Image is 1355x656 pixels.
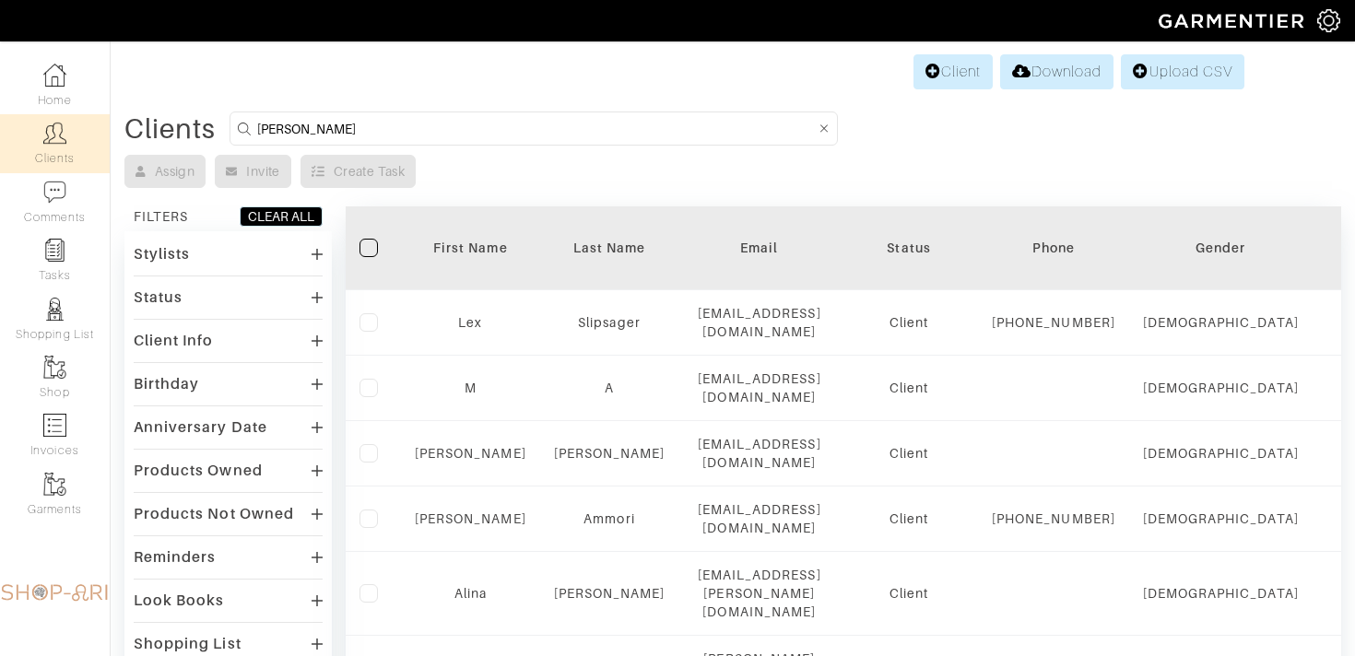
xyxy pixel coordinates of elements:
[692,369,826,406] div: [EMAIL_ADDRESS][DOMAIN_NAME]
[124,120,216,138] div: Clients
[692,435,826,472] div: [EMAIL_ADDRESS][DOMAIN_NAME]
[43,64,66,87] img: dashboard-icon-dbcd8f5a0b271acd01030246c82b418ddd0df26cd7fceb0bd07c9910d44c42f6.png
[134,207,188,226] div: FILTERS
[854,239,964,257] div: Status
[1143,239,1299,257] div: Gender
[43,414,66,437] img: orders-icon-0abe47150d42831381b5fb84f609e132dff9fe21cb692f30cb5eec754e2cba89.png
[134,592,225,610] div: Look Books
[578,315,640,330] a: Slipsager
[134,245,190,264] div: Stylists
[692,566,826,621] div: [EMAIL_ADDRESS][PERSON_NAME][DOMAIN_NAME]
[854,444,964,463] div: Client
[454,586,487,601] a: Alina
[992,239,1115,257] div: Phone
[854,584,964,603] div: Client
[583,511,634,526] a: Ammori
[554,239,666,257] div: Last Name
[257,117,816,140] input: Search by name, email, phone, city, or state
[854,313,964,332] div: Client
[134,635,242,653] div: Shopping List
[134,505,294,523] div: Products Not Owned
[134,332,214,350] div: Client Info
[401,206,540,290] th: Toggle SortBy
[840,206,978,290] th: Toggle SortBy
[43,356,66,379] img: garments-icon-b7da505a4dc4fd61783c78ac3ca0ef83fa9d6f193b1c9dc38574b1d14d53ca28.png
[134,462,263,480] div: Products Owned
[854,379,964,397] div: Client
[240,206,323,227] button: CLEAR ALL
[134,288,183,307] div: Status
[913,54,993,89] a: Client
[1143,313,1299,332] div: [DEMOGRAPHIC_DATA]
[992,510,1115,528] div: [PHONE_NUMBER]
[134,375,199,393] div: Birthday
[134,418,267,437] div: Anniversary Date
[1000,54,1113,89] a: Download
[43,473,66,496] img: garments-icon-b7da505a4dc4fd61783c78ac3ca0ef83fa9d6f193b1c9dc38574b1d14d53ca28.png
[1143,510,1299,528] div: [DEMOGRAPHIC_DATA]
[1129,206,1313,290] th: Toggle SortBy
[692,500,826,537] div: [EMAIL_ADDRESS][DOMAIN_NAME]
[554,446,666,461] a: [PERSON_NAME]
[43,181,66,204] img: comment-icon-a0a6a9ef722e966f86d9cbdc48e553b5cf19dbc54f86b18d962a5391bc8f6eb6.png
[415,446,526,461] a: [PERSON_NAME]
[540,206,679,290] th: Toggle SortBy
[248,207,314,226] div: CLEAR ALL
[43,122,66,145] img: clients-icon-6bae9207a08558b7cb47a8932f037763ab4055f8c8b6bfacd5dc20c3e0201464.png
[1149,5,1317,37] img: garmentier-logo-header-white-b43fb05a5012e4ada735d5af1a66efaba907eab6374d6393d1fbf88cb4ef424d.png
[43,239,66,262] img: reminder-icon-8004d30b9f0a5d33ae49ab947aed9ed385cf756f9e5892f1edd6e32f2345188e.png
[854,510,964,528] div: Client
[458,315,482,330] a: Lex
[1143,379,1299,397] div: [DEMOGRAPHIC_DATA]
[43,298,66,321] img: stylists-icon-eb353228a002819b7ec25b43dbf5f0378dd9e0616d9560372ff212230b889e62.png
[134,548,216,567] div: Reminders
[1121,54,1244,89] a: Upload CSV
[465,381,477,395] a: M
[1143,444,1299,463] div: [DEMOGRAPHIC_DATA]
[992,313,1115,332] div: [PHONE_NUMBER]
[1317,9,1340,32] img: gear-icon-white-bd11855cb880d31180b6d7d6211b90ccbf57a29d726f0c71d8c61bd08dd39cc2.png
[415,239,526,257] div: First Name
[692,239,826,257] div: Email
[554,586,666,601] a: [PERSON_NAME]
[1143,584,1299,603] div: [DEMOGRAPHIC_DATA]
[415,511,526,526] a: [PERSON_NAME]
[692,304,826,341] div: [EMAIL_ADDRESS][DOMAIN_NAME]
[605,381,614,395] a: A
